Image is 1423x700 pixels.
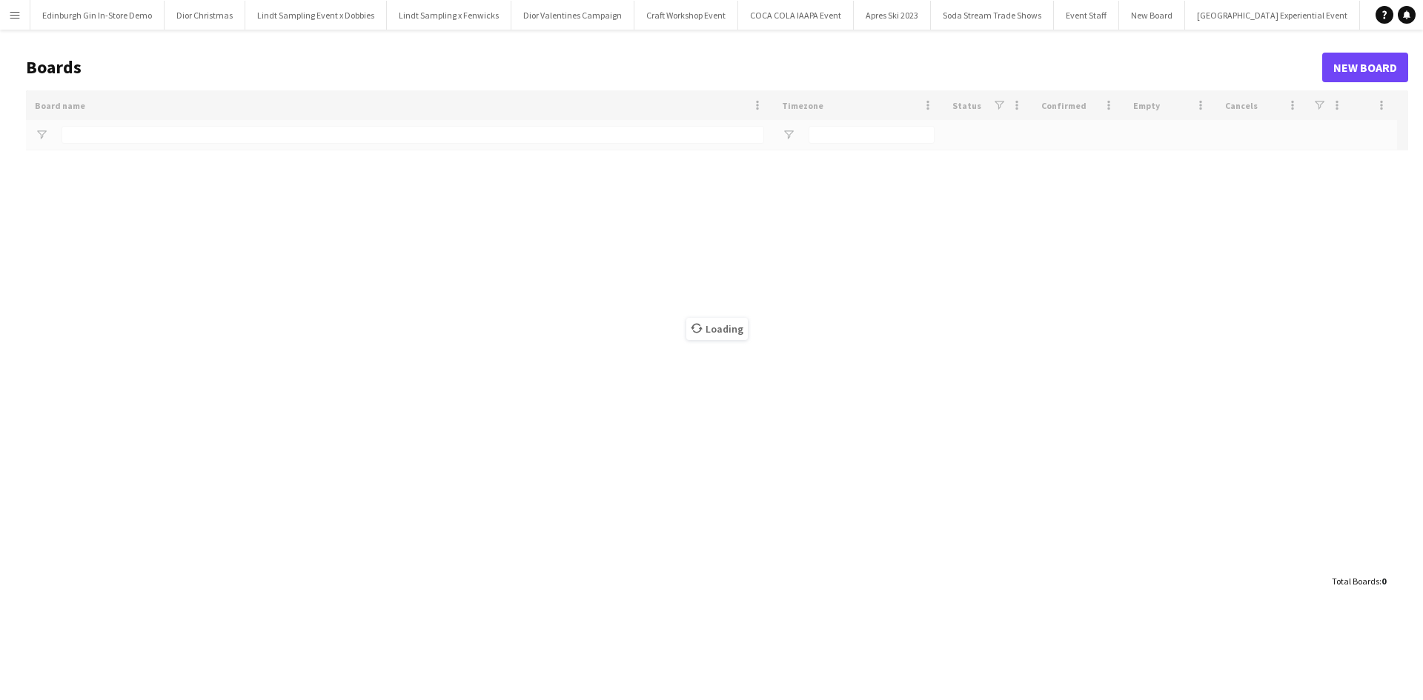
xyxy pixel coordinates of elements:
button: Event Staff [1054,1,1119,30]
button: Lindt Sampling x Fenwicks [387,1,511,30]
button: Soda Stream Trade Shows [931,1,1054,30]
div: : [1332,567,1386,596]
button: [GEOGRAPHIC_DATA] Experiential Event [1185,1,1360,30]
span: Loading [686,318,748,340]
button: COCA COLA IAAPA Event [738,1,854,30]
span: 0 [1381,576,1386,587]
span: Total Boards [1332,576,1379,587]
button: Lindt Sampling Event x Dobbies [245,1,387,30]
button: Dior Valentines Campaign [511,1,634,30]
button: Craft Workshop Event [634,1,738,30]
button: Apres Ski 2023 [854,1,931,30]
button: Edinburgh Gin In-Store Demo [30,1,165,30]
h1: Boards [26,56,1322,79]
button: New Board [1119,1,1185,30]
a: New Board [1322,53,1408,82]
button: Dior Christmas [165,1,245,30]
